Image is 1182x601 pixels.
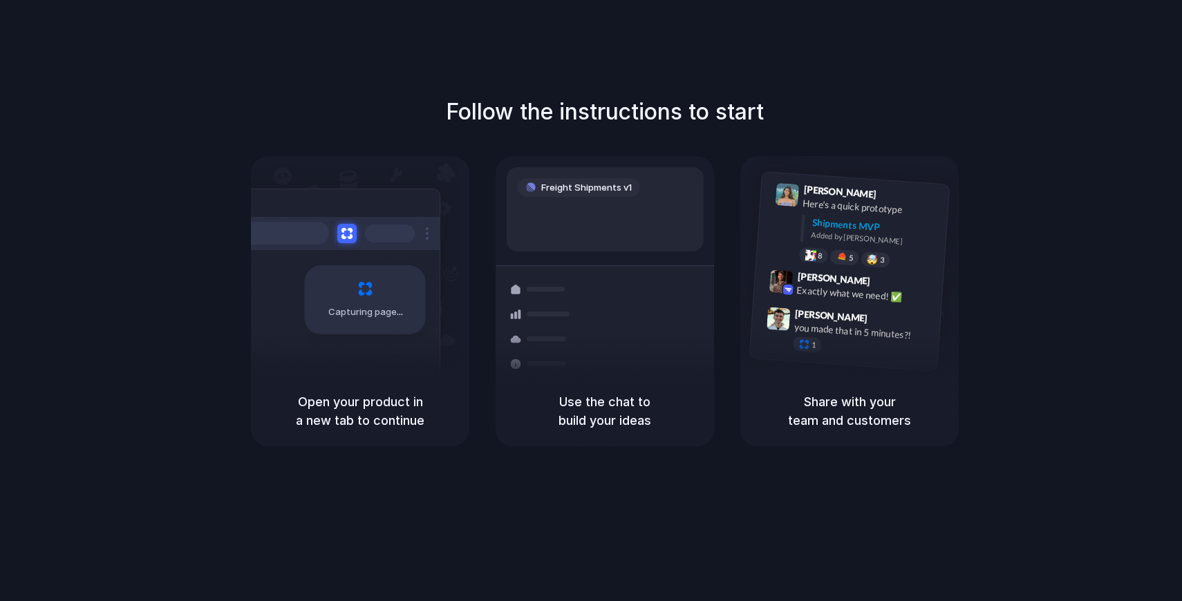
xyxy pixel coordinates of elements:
[818,251,823,259] span: 8
[794,320,932,343] div: you made that in 5 minutes?!
[541,181,632,195] span: Freight Shipments v1
[874,275,903,292] span: 9:42 AM
[797,268,870,288] span: [PERSON_NAME]
[812,341,816,348] span: 1
[796,283,935,306] div: Exactly what we need! ✅
[811,229,938,249] div: Added by [PERSON_NAME]
[867,254,879,265] div: 🤯
[446,95,764,128] h1: Follow the instructions to start
[512,392,697,430] h5: Use the chat to build your ideas
[881,188,909,204] span: 9:41 AM
[872,312,900,329] span: 9:47 AM
[849,254,854,261] span: 5
[880,256,885,263] span: 3
[268,392,453,430] h5: Open your product in a new tab to continue
[328,305,405,319] span: Capturing page
[757,392,942,430] h5: Share with your team and customers
[795,305,868,325] span: [PERSON_NAME]
[812,215,939,238] div: Shipments MVP
[803,182,876,202] span: [PERSON_NAME]
[803,195,941,219] div: Here's a quick prototype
